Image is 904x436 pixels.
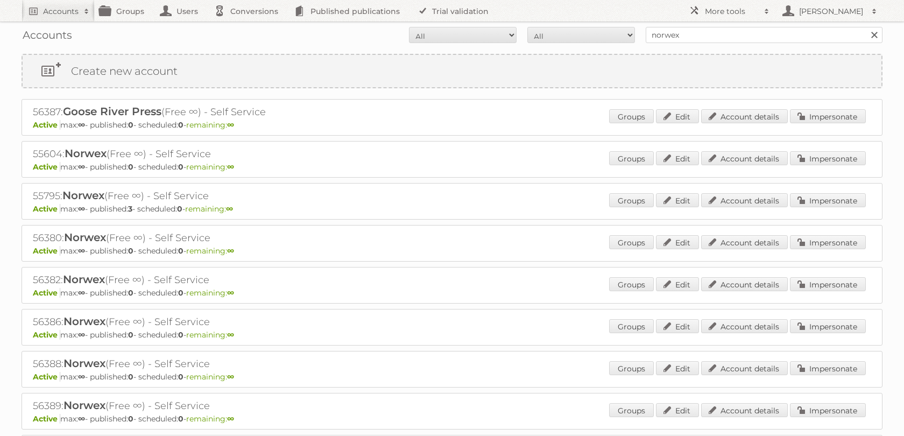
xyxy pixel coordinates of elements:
strong: 0 [178,414,183,424]
strong: ∞ [227,246,234,256]
strong: ∞ [227,330,234,340]
span: Norwex [63,315,105,328]
span: Norwex [62,189,104,202]
h2: 55604: (Free ∞) - Self Service [33,147,409,161]
a: Edit [656,151,699,165]
strong: ∞ [78,162,85,172]
a: Groups [609,193,654,207]
strong: ∞ [78,246,85,256]
strong: 0 [128,288,133,298]
span: remaining: [185,204,233,214]
strong: 0 [128,162,133,172]
p: max: - published: - scheduled: - [33,414,871,424]
strong: ∞ [78,414,85,424]
strong: 0 [178,288,183,298]
strong: 0 [178,246,183,256]
strong: 0 [178,162,183,172]
a: Edit [656,277,699,291]
strong: 0 [128,372,133,382]
a: Groups [609,403,654,417]
strong: 0 [178,372,183,382]
h2: [PERSON_NAME] [796,6,866,17]
p: max: - published: - scheduled: - [33,330,871,340]
strong: 0 [178,330,183,340]
a: Account details [701,151,788,165]
strong: ∞ [227,288,234,298]
a: Edit [656,361,699,375]
a: Impersonate [790,361,866,375]
strong: 0 [177,204,182,214]
p: max: - published: - scheduled: - [33,120,871,130]
strong: ∞ [78,330,85,340]
span: Active [33,204,60,214]
strong: ∞ [227,372,234,382]
span: remaining: [186,246,234,256]
span: Norwex [63,273,105,286]
a: Account details [701,109,788,123]
strong: 0 [128,414,133,424]
span: Active [33,372,60,382]
h2: 56380: (Free ∞) - Self Service [33,231,409,245]
a: Edit [656,193,699,207]
a: Impersonate [790,193,866,207]
p: max: - published: - scheduled: - [33,246,871,256]
span: Active [33,414,60,424]
a: Account details [701,403,788,417]
strong: 0 [178,120,183,130]
a: Impersonate [790,235,866,249]
span: Norwex [65,147,107,160]
strong: ∞ [227,120,234,130]
strong: ∞ [78,120,85,130]
span: Norwex [64,231,106,244]
a: Groups [609,151,654,165]
a: Account details [701,319,788,333]
span: Active [33,330,60,340]
strong: 0 [128,246,133,256]
h2: More tools [705,6,759,17]
span: remaining: [186,162,234,172]
span: remaining: [186,330,234,340]
p: max: - published: - scheduled: - [33,162,871,172]
a: Impersonate [790,319,866,333]
strong: ∞ [78,204,85,214]
strong: ∞ [78,372,85,382]
p: max: - published: - scheduled: - [33,288,871,298]
span: Active [33,120,60,130]
strong: 0 [128,120,133,130]
a: Edit [656,109,699,123]
a: Impersonate [790,151,866,165]
a: Impersonate [790,277,866,291]
a: Impersonate [790,403,866,417]
span: Active [33,246,60,256]
p: max: - published: - scheduled: - [33,204,871,214]
span: Active [33,162,60,172]
span: remaining: [186,288,234,298]
a: Groups [609,361,654,375]
a: Groups [609,277,654,291]
span: Norwex [63,399,105,412]
strong: ∞ [78,288,85,298]
a: Create new account [23,55,881,87]
h2: 56382: (Free ∞) - Self Service [33,273,409,287]
span: remaining: [186,414,234,424]
a: Account details [701,193,788,207]
h2: 56388: (Free ∞) - Self Service [33,357,409,371]
strong: 3 [128,204,132,214]
a: Edit [656,235,699,249]
a: Account details [701,277,788,291]
p: max: - published: - scheduled: - [33,372,871,382]
a: Edit [656,403,699,417]
span: remaining: [186,372,234,382]
h2: 56389: (Free ∞) - Self Service [33,399,409,413]
a: Groups [609,319,654,333]
span: Goose River Press [63,105,161,118]
strong: ∞ [227,162,234,172]
span: remaining: [186,120,234,130]
strong: ∞ [227,414,234,424]
a: Edit [656,319,699,333]
h2: 56387: (Free ∞) - Self Service [33,105,409,119]
h2: Accounts [43,6,79,17]
a: Groups [609,109,654,123]
a: Account details [701,361,788,375]
a: Account details [701,235,788,249]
